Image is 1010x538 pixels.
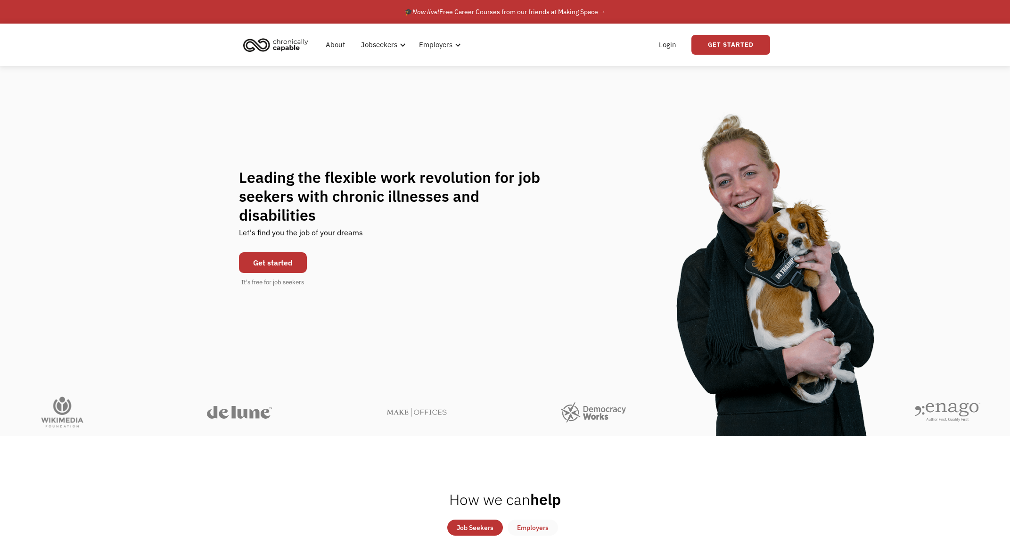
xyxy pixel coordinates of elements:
a: home [240,34,315,55]
div: Job Seekers [457,522,493,533]
em: Now live! [412,8,439,16]
div: Let's find you the job of your dreams [239,224,363,248]
div: Employers [517,522,549,533]
div: Employers [419,39,452,50]
div: 🎓 Free Career Courses from our friends at Making Space → [404,6,606,17]
a: About [320,30,351,60]
div: Jobseekers [355,30,409,60]
a: Login [653,30,682,60]
h1: Leading the flexible work revolution for job seekers with chronic illnesses and disabilities [239,168,558,224]
div: It's free for job seekers [241,278,304,287]
img: Chronically Capable logo [240,34,311,55]
h2: help [449,490,561,509]
a: Get started [239,252,307,273]
div: Jobseekers [361,39,397,50]
a: Get Started [691,35,770,55]
span: How we can [449,489,530,509]
div: Employers [413,30,464,60]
